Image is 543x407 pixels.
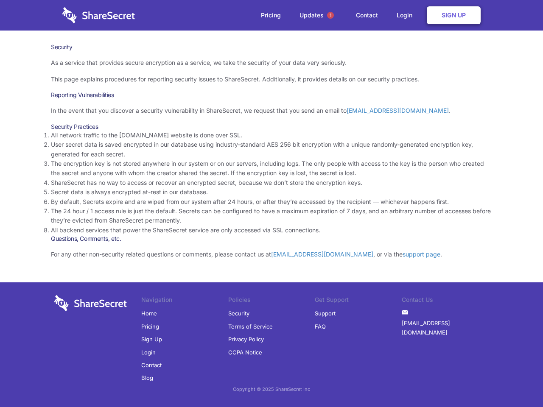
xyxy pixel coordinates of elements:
[51,91,492,99] h3: Reporting Vulnerabilities
[51,75,492,84] p: This page explains procedures for reporting security issues to ShareSecret. Additionally, it prov...
[51,106,492,115] p: In the event that you discover a security vulnerability in ShareSecret, we request that you send ...
[51,235,492,243] h3: Questions, Comments, etc.
[315,295,402,307] li: Get Support
[51,250,492,259] p: For any other non-security related questions or comments, please contact us at , or via the .
[51,58,492,67] p: As a service that provides secure encryption as a service, we take the security of your data very...
[51,226,492,235] li: All backend services that power the ShareSecret service are only accessed via SSL connections.
[228,320,273,333] a: Terms of Service
[228,346,262,359] a: CCPA Notice
[141,346,156,359] a: Login
[141,320,159,333] a: Pricing
[402,317,489,339] a: [EMAIL_ADDRESS][DOMAIN_NAME]
[51,159,492,178] li: The encryption key is not stored anywhere in our system or on our servers, including logs. The on...
[51,43,492,51] h1: Security
[51,131,492,140] li: All network traffic to the [DOMAIN_NAME] website is done over SSL.
[347,2,386,28] a: Contact
[141,307,157,320] a: Home
[403,251,440,258] a: support page
[51,123,492,131] h3: Security Practices
[228,295,315,307] li: Policies
[54,295,127,311] img: logo-wordmark-white-trans-d4663122ce5f474addd5e946df7df03e33cb6a1c49d2221995e7729f52c070b2.svg
[51,197,492,206] li: By default, Secrets expire and are wiped from our system after 24 hours, or after they’re accesse...
[141,371,153,384] a: Blog
[51,140,492,159] li: User secret data is saved encrypted in our database using industry-standard AES 256 bit encryptio...
[402,295,489,307] li: Contact Us
[51,178,492,187] li: ShareSecret has no way to access or recover an encrypted secret, because we don’t store the encry...
[141,359,162,371] a: Contact
[51,187,492,197] li: Secret data is always encrypted at-rest in our database.
[271,251,373,258] a: [EMAIL_ADDRESS][DOMAIN_NAME]
[228,333,264,346] a: Privacy Policy
[315,320,326,333] a: FAQ
[62,7,135,23] img: logo-wordmark-white-trans-d4663122ce5f474addd5e946df7df03e33cb6a1c49d2221995e7729f52c070b2.svg
[252,2,289,28] a: Pricing
[315,307,336,320] a: Support
[228,307,249,320] a: Security
[427,6,481,24] a: Sign Up
[327,12,334,19] span: 1
[51,206,492,226] li: The 24 hour / 1 access rule is just the default. Secrets can be configured to have a maximum expi...
[141,295,228,307] li: Navigation
[347,107,449,114] a: [EMAIL_ADDRESS][DOMAIN_NAME]
[141,333,162,346] a: Sign Up
[388,2,425,28] a: Login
